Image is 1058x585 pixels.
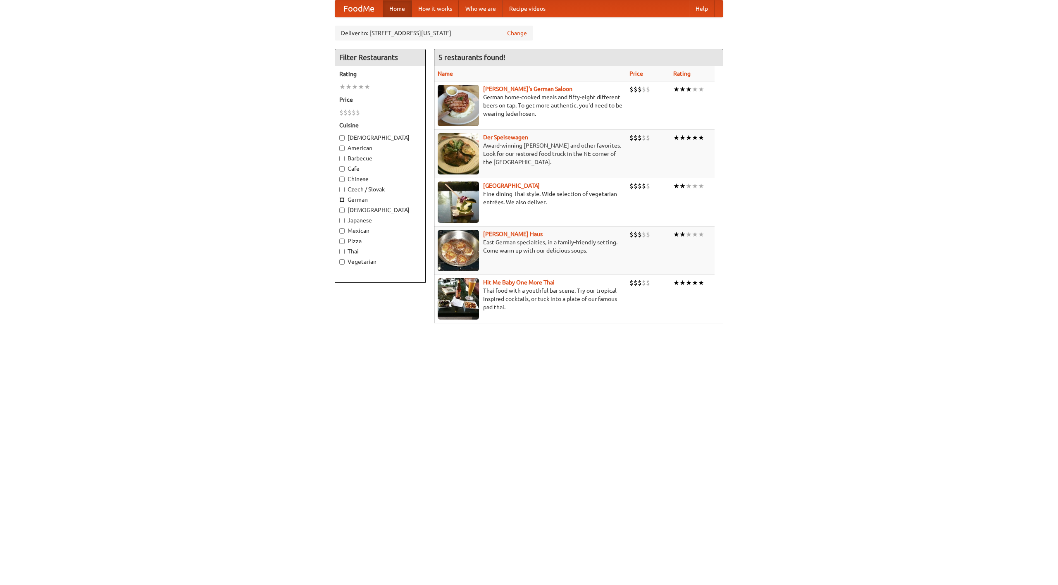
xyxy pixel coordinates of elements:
label: Chinese [339,175,421,183]
img: babythai.jpg [438,278,479,320]
img: esthers.jpg [438,85,479,126]
a: Price [629,70,643,77]
b: Der Speisewagen [483,134,528,141]
a: Hit Me Baby One More Thai [483,279,555,286]
li: $ [638,133,642,142]
p: East German specialties, in a family-friendly setting. Come warm up with our delicious soups. [438,238,623,255]
input: American [339,146,345,151]
input: Barbecue [339,156,345,161]
li: $ [339,108,343,117]
li: $ [638,278,642,287]
input: Vegetarian [339,259,345,265]
p: Thai food with a youthful bar scene. Try our tropical inspired cocktails, or tuck into a plate of... [438,287,623,311]
li: $ [646,181,650,191]
li: ★ [692,133,698,142]
label: [DEMOGRAPHIC_DATA] [339,206,421,214]
li: $ [646,278,650,287]
p: German home-cooked meals and fifty-eight different beers on tap. To get more authentic, you'd nee... [438,93,623,118]
li: ★ [673,85,679,94]
h4: Filter Restaurants [335,49,425,66]
a: Change [507,29,527,37]
h5: Price [339,96,421,104]
input: Pizza [339,239,345,244]
div: Deliver to: [STREET_ADDRESS][US_STATE] [335,26,533,41]
li: ★ [698,133,704,142]
label: [DEMOGRAPHIC_DATA] [339,134,421,142]
li: ★ [679,181,686,191]
li: $ [343,108,348,117]
li: $ [634,230,638,239]
a: How it works [412,0,459,17]
li: $ [348,108,352,117]
label: Thai [339,247,421,255]
a: Help [689,0,715,17]
li: ★ [686,181,692,191]
a: Rating [673,70,691,77]
li: ★ [352,82,358,91]
p: Fine dining Thai-style. Wide selection of vegetarian entrées. We also deliver. [438,190,623,206]
li: $ [356,108,360,117]
li: ★ [346,82,352,91]
li: $ [638,230,642,239]
li: $ [629,133,634,142]
li: ★ [698,230,704,239]
li: ★ [679,133,686,142]
p: Award-winning [PERSON_NAME] and other favorites. Look for our restored food truck in the NE corne... [438,141,623,166]
label: Czech / Slovak [339,185,421,193]
a: [PERSON_NAME] Haus [483,231,543,237]
b: [GEOGRAPHIC_DATA] [483,182,540,189]
li: ★ [679,230,686,239]
li: ★ [673,181,679,191]
li: ★ [692,85,698,94]
li: ★ [698,85,704,94]
label: Cafe [339,165,421,173]
img: kohlhaus.jpg [438,230,479,271]
li: ★ [673,230,679,239]
label: Vegetarian [339,258,421,266]
li: $ [629,181,634,191]
li: $ [642,85,646,94]
input: Czech / Slovak [339,187,345,192]
li: ★ [698,278,704,287]
li: ★ [679,85,686,94]
input: Thai [339,249,345,254]
a: Name [438,70,453,77]
input: Cafe [339,166,345,172]
li: ★ [679,278,686,287]
li: ★ [686,230,692,239]
li: $ [629,230,634,239]
input: [DEMOGRAPHIC_DATA] [339,135,345,141]
h5: Rating [339,70,421,78]
input: Mexican [339,228,345,234]
a: FoodMe [335,0,383,17]
li: $ [642,278,646,287]
ng-pluralize: 5 restaurants found! [438,53,505,61]
input: German [339,197,345,203]
h5: Cuisine [339,121,421,129]
li: $ [629,278,634,287]
li: ★ [692,181,698,191]
label: Mexican [339,227,421,235]
li: $ [642,133,646,142]
li: $ [634,181,638,191]
li: ★ [698,181,704,191]
li: ★ [686,278,692,287]
li: ★ [686,133,692,142]
a: Home [383,0,412,17]
img: satay.jpg [438,181,479,223]
li: $ [634,278,638,287]
li: $ [646,85,650,94]
a: Recipe videos [503,0,552,17]
li: $ [642,230,646,239]
li: ★ [364,82,370,91]
li: $ [352,108,356,117]
li: $ [642,181,646,191]
input: Chinese [339,177,345,182]
li: $ [646,230,650,239]
li: ★ [673,133,679,142]
li: $ [634,133,638,142]
b: [PERSON_NAME]'s German Saloon [483,86,572,92]
li: ★ [692,278,698,287]
li: ★ [692,230,698,239]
